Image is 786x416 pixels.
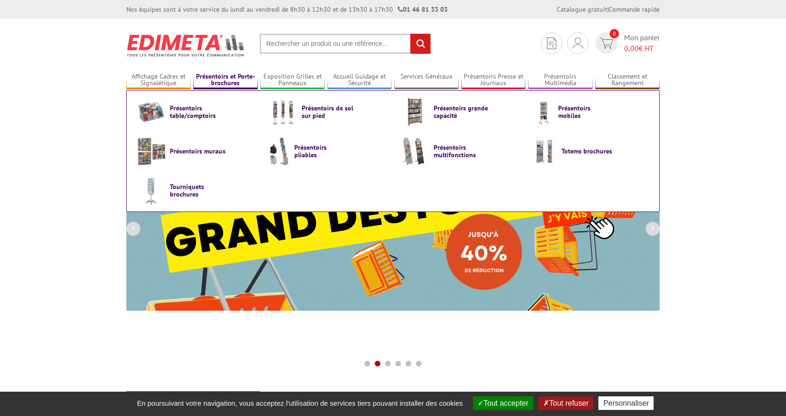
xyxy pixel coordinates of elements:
[532,97,649,126] a: Présentoirs mobiles
[547,37,556,49] img: devis rapide
[394,73,459,88] a: Services Généraux
[539,396,593,410] button: Tout refuser
[461,73,526,88] a: Présentoirs Presse et Journaux
[126,28,246,63] img: Présentoir, panneau, stand - Edimeta - PLV, affichage, mobilier bureau, entreprise
[302,104,358,119] span: Présentoirs de sol sur pied
[170,104,226,119] span: Présentoirs table/comptoirs
[532,137,649,166] a: Totems brochures
[193,73,258,88] a: Présentoirs et Porte-brochures
[269,97,386,126] a: Présentoirs de sol sur pied
[137,97,254,126] a: Présentoirs table/comptoirs
[557,5,607,14] a: Catalogue gratuit
[624,43,660,54] span: € HT
[132,399,468,407] span: En poursuivant votre navigation, vous acceptez l'utilisation de services tiers pouvant installer ...
[434,104,490,119] span: Présentoirs grande capacité
[595,73,660,88] a: Classement et Rangement
[558,104,614,119] span: Présentoirs mobiles
[610,29,619,38] span: 0
[137,97,166,126] img: Présentoirs table/comptoirs
[260,34,431,54] input: Rechercher un produit ou une référence...
[400,137,517,166] a: Présentoirs multifonctions
[609,5,660,14] a: Commande rapide
[126,5,448,14] div: Nos équipes sont à votre service du lundi au vendredi de 8h30 à 12h30 et de 13h30 à 17h30
[532,97,554,126] img: Présentoirs mobiles
[624,44,639,53] span: 0,00
[473,396,533,410] button: Tout accepter
[434,144,490,159] span: Présentoirs multifonctions
[532,137,557,166] img: Totems brochures
[398,5,448,14] strong: 01 46 81 33 03
[137,137,254,166] a: Présentoirs muraux
[573,37,583,49] img: devis rapide
[294,144,350,159] span: Présentoirs pliables
[624,32,660,54] span: Mon panier
[557,5,660,14] div: |
[126,73,191,88] a: Affichage Cadres et Signalétique
[137,176,166,205] img: Tourniquets brochures
[269,137,386,166] a: Présentoirs pliables
[600,38,613,49] img: devis rapide
[327,73,392,88] a: Accueil Guidage et Sécurité
[269,97,298,126] img: Présentoirs de sol sur pied
[170,183,226,198] span: Tourniquets brochures
[400,97,429,126] img: Présentoirs grande capacité
[598,396,654,410] button: Personnaliser (fenêtre modale)
[593,32,660,54] a: devis rapide 0 Mon panier 0,00€ HT
[400,137,429,166] img: Présentoirs multifonctions
[410,34,430,54] input: rechercher
[170,147,226,155] span: Présentoirs muraux
[269,137,290,166] img: Présentoirs pliables
[400,97,517,126] a: Présentoirs grande capacité
[528,73,593,88] a: Présentoirs Multimédia
[137,176,254,205] a: Tourniquets brochures
[137,137,166,166] img: Présentoirs muraux
[561,147,618,155] span: Totems brochures
[260,73,325,88] a: Exposition Grilles et Panneaux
